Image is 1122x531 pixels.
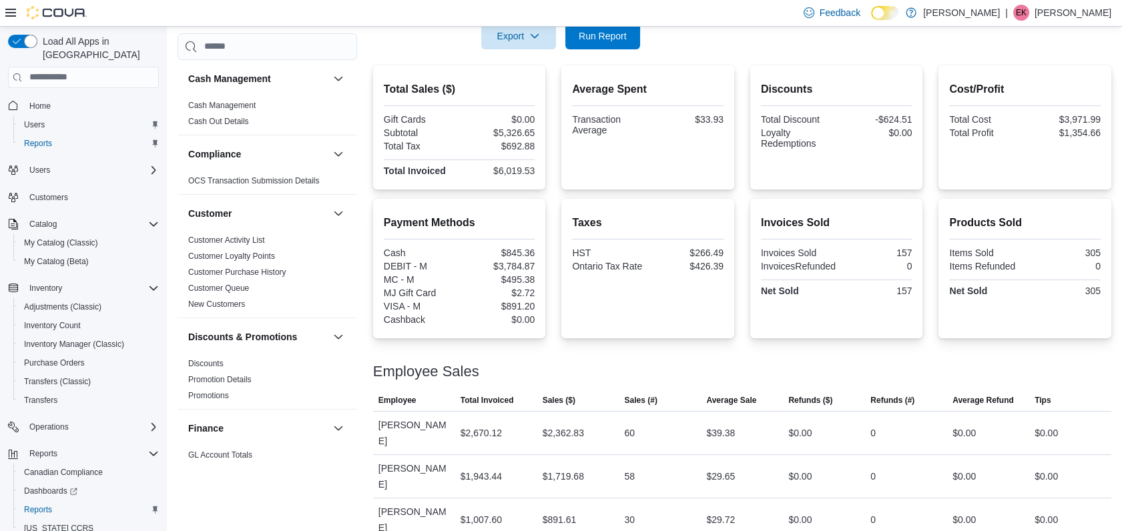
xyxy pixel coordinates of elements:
[178,356,357,409] div: Discounts & Promotions
[19,464,108,480] a: Canadian Compliance
[188,390,229,401] span: Promotions
[949,247,1022,258] div: Items Sold
[19,135,57,151] a: Reports
[13,372,164,391] button: Transfers (Classic)
[19,318,159,334] span: Inventory Count
[839,127,912,138] div: $0.00
[384,288,457,298] div: MJ Gift Card
[3,187,164,207] button: Customers
[19,336,159,352] span: Inventory Manager (Classic)
[13,298,164,316] button: Adjustments (Classic)
[384,301,457,312] div: VISA - M
[13,335,164,354] button: Inventory Manager (Classic)
[19,299,107,315] a: Adjustments (Classic)
[373,455,455,498] div: [PERSON_NAME]
[24,97,159,114] span: Home
[651,247,724,258] div: $266.49
[1005,5,1008,21] p: |
[949,286,987,296] strong: Net Sold
[870,395,914,406] span: Refunds (#)
[188,358,224,369] span: Discounts
[384,215,535,231] h2: Payment Methods
[24,189,73,205] a: Customers
[761,261,836,272] div: InvoicesRefunded
[24,237,98,248] span: My Catalog (Classic)
[761,81,912,97] h2: Discounts
[330,329,346,345] button: Discounts & Promotions
[24,446,159,462] span: Reports
[24,358,85,368] span: Purchase Orders
[19,392,159,408] span: Transfers
[625,468,635,484] div: 58
[19,235,103,251] a: My Catalog (Classic)
[188,450,252,460] span: GL Account Totals
[384,141,457,151] div: Total Tax
[1028,247,1101,258] div: 305
[384,114,457,125] div: Gift Cards
[178,97,357,135] div: Cash Management
[24,138,52,149] span: Reports
[625,395,657,406] span: Sales (#)
[952,512,976,528] div: $0.00
[24,119,45,130] span: Users
[871,6,899,20] input: Dark Mode
[24,467,103,478] span: Canadian Compliance
[178,173,357,194] div: Compliance
[949,127,1022,138] div: Total Profit
[3,161,164,179] button: Users
[1028,114,1101,125] div: $3,971.99
[706,425,735,441] div: $39.38
[29,422,69,432] span: Operations
[543,512,577,528] div: $891.61
[461,468,502,484] div: $1,943.44
[29,101,51,111] span: Home
[19,392,63,408] a: Transfers
[952,395,1014,406] span: Average Refund
[19,374,96,390] a: Transfers (Classic)
[481,23,556,49] button: Export
[19,502,57,518] a: Reports
[788,425,812,441] div: $0.00
[13,354,164,372] button: Purchase Orders
[761,127,834,149] div: Loyalty Redemptions
[188,175,320,186] span: OCS Transaction Submission Details
[489,23,548,49] span: Export
[820,6,860,19] span: Feedback
[579,29,627,43] span: Run Report
[24,302,101,312] span: Adjustments (Classic)
[1035,395,1051,406] span: Tips
[870,468,876,484] div: 0
[19,235,159,251] span: My Catalog (Classic)
[462,165,535,176] div: $6,019.53
[19,117,159,133] span: Users
[188,117,249,126] a: Cash Out Details
[24,280,159,296] span: Inventory
[761,247,834,258] div: Invoices Sold
[952,425,976,441] div: $0.00
[188,235,265,245] a: Customer Activity List
[330,420,346,436] button: Finance
[330,205,346,221] button: Customer
[572,215,724,231] h2: Taxes
[188,101,256,110] a: Cash Management
[462,301,535,312] div: $891.20
[19,355,159,371] span: Purchase Orders
[461,425,502,441] div: $2,670.12
[19,464,159,480] span: Canadian Compliance
[330,146,346,162] button: Compliance
[29,165,50,175] span: Users
[330,71,346,87] button: Cash Management
[841,261,912,272] div: 0
[188,300,245,309] a: New Customers
[188,147,328,161] button: Compliance
[188,267,286,278] span: Customer Purchase History
[952,468,976,484] div: $0.00
[3,96,164,115] button: Home
[24,98,56,114] a: Home
[188,330,328,344] button: Discounts & Promotions
[27,6,87,19] img: Cova
[24,320,81,331] span: Inventory Count
[1035,468,1058,484] div: $0.00
[19,135,159,151] span: Reports
[188,374,252,385] span: Promotion Details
